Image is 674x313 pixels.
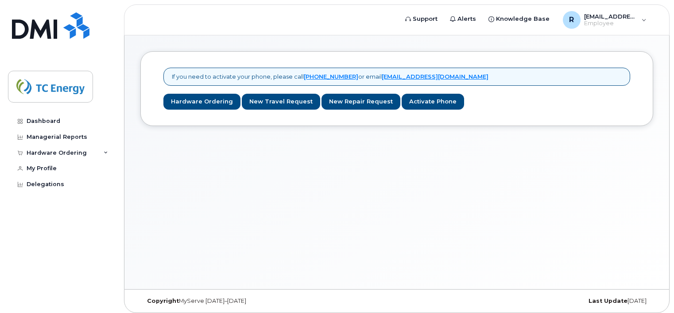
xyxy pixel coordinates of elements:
a: New Travel Request [242,94,320,110]
a: Activate Phone [402,94,464,110]
div: MyServe [DATE]–[DATE] [140,298,311,305]
a: [PHONE_NUMBER] [304,73,358,80]
a: Hardware Ordering [163,94,240,110]
div: [DATE] [482,298,653,305]
a: New Repair Request [322,94,400,110]
a: [EMAIL_ADDRESS][DOMAIN_NAME] [382,73,488,80]
strong: Copyright [147,298,179,304]
strong: Last Update [589,298,628,304]
p: If you need to activate your phone, please call or email [172,73,488,81]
